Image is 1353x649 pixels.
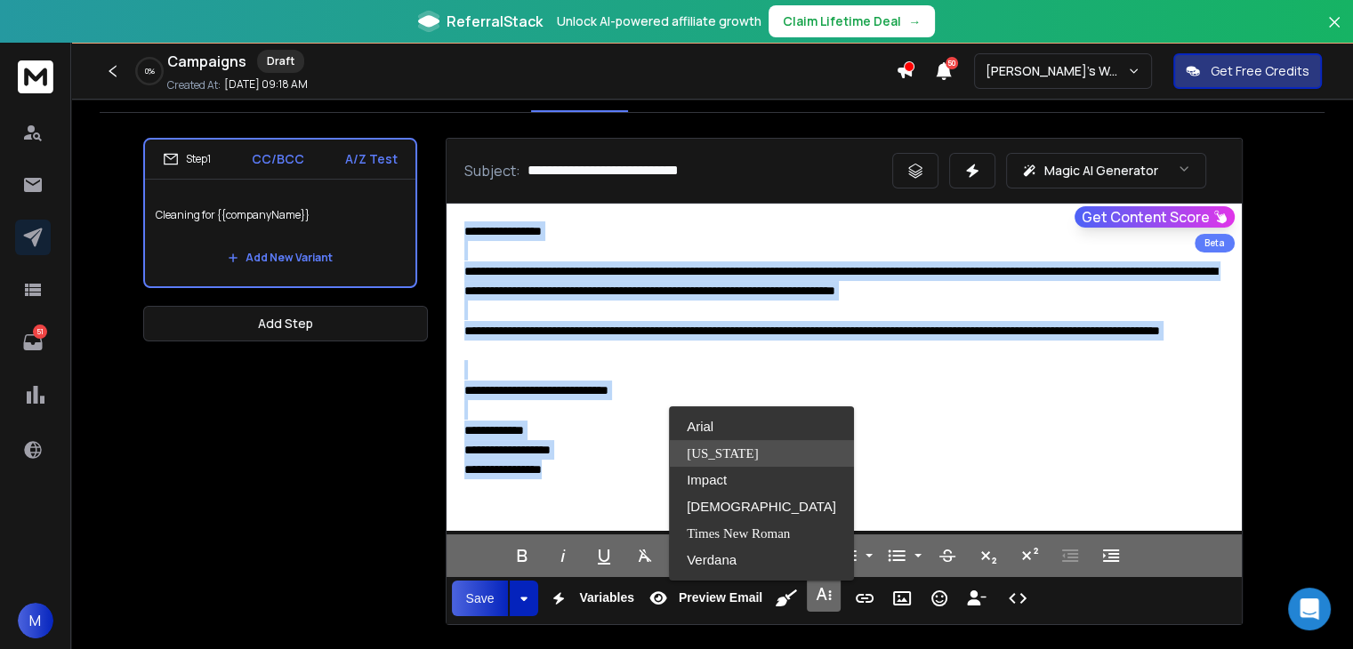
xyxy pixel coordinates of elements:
[18,603,53,638] button: M
[922,581,956,616] button: Emoticons
[464,160,520,181] p: Subject:
[505,538,539,573] button: Bold (Ctrl+B)
[447,11,543,32] span: ReferralStack
[15,324,51,360] a: 51
[669,493,854,520] a: Tahoma
[885,581,919,616] button: Insert Image (Ctrl+P)
[1012,538,1046,573] button: Superscript
[930,538,964,573] button: Strikethrough (Ctrl+S)
[557,12,761,30] p: Unlock AI-powered affiliate growth
[1323,11,1346,53] button: Close banner
[213,240,347,276] button: Add New Variant
[675,590,766,605] span: Preview Email
[143,306,428,341] button: Add Step
[669,440,854,467] a: Georgia
[946,57,958,69] span: 50
[33,324,47,339] p: 51
[576,590,638,605] span: Variables
[542,581,638,616] button: Variables
[769,5,935,37] button: Claim Lifetime Deal→
[862,538,876,573] button: Ordered List
[911,538,925,573] button: Unordered List
[163,151,211,167] div: Step 1
[669,467,854,493] a: Impact
[1001,581,1035,616] button: Code View
[156,190,405,240] p: Cleaning for {{companyName}}
[1288,588,1331,630] div: Open Intercom Messenger
[1075,206,1235,228] button: Get Content Score
[1195,234,1235,252] div: Beta
[252,150,304,168] p: CC/BCC
[669,413,854,440] a: Arial
[1006,153,1206,188] button: Magic AI Generator
[880,538,914,573] button: Unordered List
[960,581,994,616] button: Insert Unsubscribe Link
[1094,538,1128,573] button: Increase Indent (Ctrl+])
[224,77,308,92] p: [DATE] 09:18 AM
[971,538,1005,573] button: Subscript
[257,50,304,73] div: Draft
[546,538,580,573] button: Italic (Ctrl+I)
[1173,53,1322,89] button: Get Free Credits
[167,78,221,92] p: Created At:
[345,150,398,168] p: A/Z Test
[1053,538,1087,573] button: Decrease Indent (Ctrl+[)
[452,581,509,616] button: Save
[669,547,854,573] a: Verdana
[669,520,854,547] a: Times New Roman
[145,66,155,76] p: 0 %
[167,51,246,72] h1: Campaigns
[986,62,1127,80] p: [PERSON_NAME]'s Workspace
[908,12,921,30] span: →
[143,138,417,288] li: Step1CC/BCCA/Z TestCleaning for {{companyName}}Add New Variant
[641,581,766,616] button: Preview Email
[1044,162,1158,180] p: Magic AI Generator
[1211,62,1309,80] p: Get Free Credits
